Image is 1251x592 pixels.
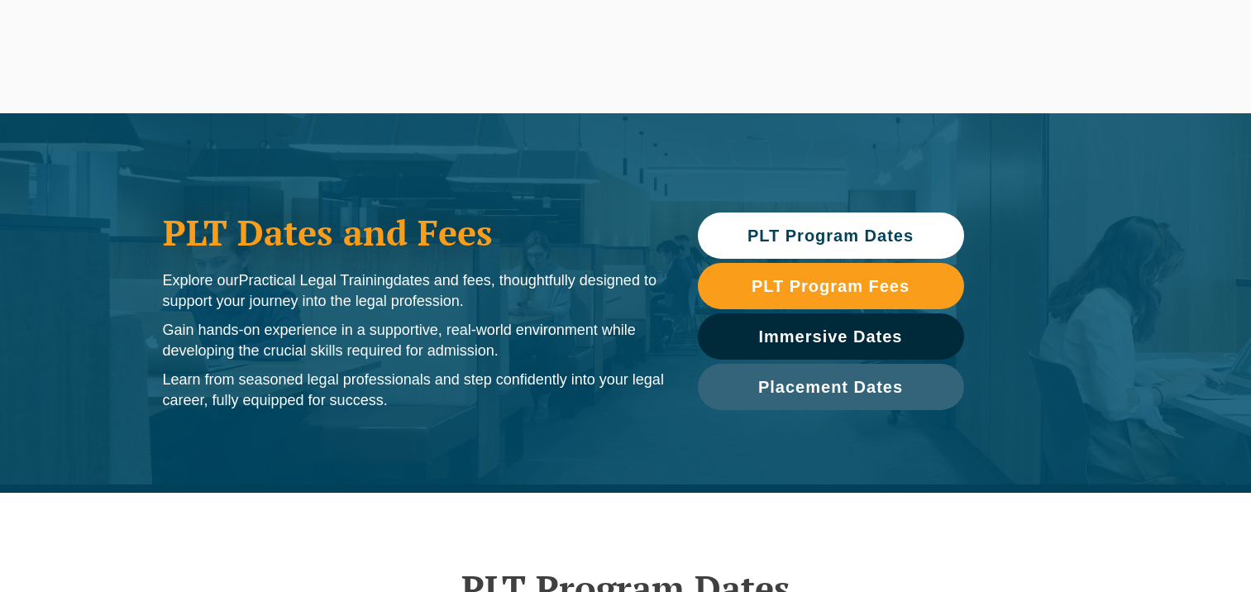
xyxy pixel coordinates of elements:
h1: PLT Dates and Fees [163,212,665,253]
a: PLT Program Dates [698,212,964,259]
a: Placement Dates [698,364,964,410]
p: Gain hands-on experience in a supportive, real-world environment while developing the crucial ski... [163,320,665,361]
p: Explore our dates and fees, thoughtfully designed to support your journey into the legal profession. [163,270,665,312]
span: Placement Dates [758,379,903,395]
span: PLT Program Dates [747,227,914,244]
span: PLT Program Fees [752,278,910,294]
a: PLT Program Fees [698,263,964,309]
span: Immersive Dates [759,328,903,345]
a: Immersive Dates [698,313,964,360]
p: Learn from seasoned legal professionals and step confidently into your legal career, fully equipp... [163,370,665,411]
span: Practical Legal Training [239,272,394,289]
